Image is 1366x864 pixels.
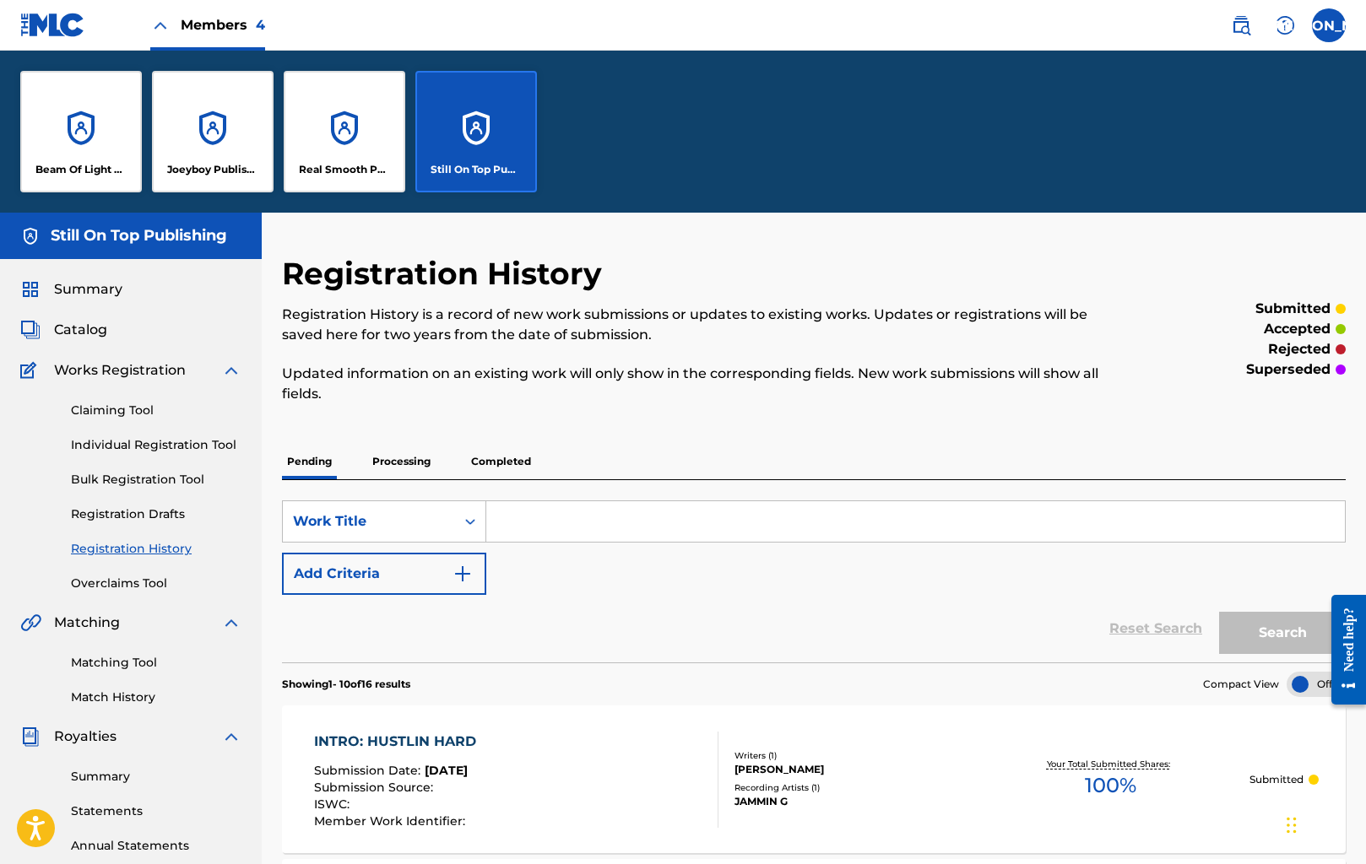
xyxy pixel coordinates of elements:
a: Summary [71,768,241,786]
span: Members [181,15,265,35]
span: Submission Source : [314,780,437,795]
span: Submission Date : [314,763,425,778]
p: Showing 1 - 10 of 16 results [282,677,410,692]
span: [DATE] [425,763,468,778]
a: SummarySummary [20,279,122,300]
p: Completed [466,444,536,479]
span: Catalog [54,320,107,340]
div: User Menu [1312,8,1346,42]
a: AccountsStill On Top Publishing [415,71,537,192]
img: expand [221,726,241,747]
img: help [1275,15,1295,35]
img: Close [150,15,171,35]
form: Search Form [282,500,1346,662]
div: JAMMIN G [734,794,971,809]
span: Works Registration [54,360,186,381]
img: Accounts [20,226,41,246]
a: Claiming Tool [71,402,241,419]
img: Catalog [20,320,41,340]
p: Processing [367,444,436,479]
p: accepted [1264,319,1331,339]
h2: Registration History [282,255,610,293]
a: Annual Statements [71,837,241,855]
span: Royalties [54,726,117,747]
p: rejected [1268,339,1331,359]
a: Statements [71,802,241,820]
a: Public Search [1224,8,1258,42]
p: Pending [282,444,337,479]
span: Summary [54,279,122,300]
a: CatalogCatalog [20,320,107,340]
img: 9d2ae6d4665cec9f34b9.svg [453,564,473,584]
p: Registration History is a record of new work submissions or updates to existing works. Updates or... [282,305,1101,345]
iframe: Resource Center [1319,582,1366,718]
p: Real Smooth Publishing [299,162,391,177]
a: Matching Tool [71,654,241,672]
img: Royalties [20,726,41,747]
iframe: Chat Widget [1282,783,1366,864]
a: INTRO: HUSTLIN HARDSubmission Date:[DATE]Submission Source:ISWC:Member Work Identifier:Writers (1... [282,705,1346,853]
div: Drag [1287,800,1297,850]
p: Beam Of Light Publishing [35,162,127,177]
div: Recording Artists ( 1 ) [734,781,971,794]
img: Works Registration [20,360,42,381]
span: 4 [256,17,265,33]
div: [PERSON_NAME] [734,762,971,777]
a: AccountsBeam Of Light Publishing [20,71,142,192]
p: superseded [1246,359,1331,380]
a: Registration Drafts [71,505,241,523]
img: search [1231,15,1251,35]
span: Member Work Identifier : [314,813,469,829]
h5: Still On Top Publishing [51,226,227,246]
p: Still On Top Publishing [431,162,523,177]
a: AccountsJoeyboy Publishing [152,71,274,192]
img: expand [221,613,241,633]
div: Help [1268,8,1302,42]
a: Match History [71,688,241,706]
div: Work Title [293,511,445,532]
img: Matching [20,613,41,633]
a: Registration History [71,540,241,558]
img: Summary [20,279,41,300]
span: Compact View [1203,677,1279,692]
div: INTRO: HUSTLIN HARD [314,732,485,752]
button: Add Criteria [282,553,486,595]
a: Bulk Registration Tool [71,471,241,489]
img: MLC Logo [20,13,85,37]
p: Submitted [1249,772,1304,787]
div: Writers ( 1 ) [734,749,971,762]
p: Updated information on an existing work will only show in the corresponding fields. New work subm... [282,364,1101,404]
p: submitted [1255,299,1331,319]
img: expand [221,360,241,381]
span: Matching [54,613,120,633]
p: Your Total Submitted Shares: [1047,758,1174,770]
span: ISWC : [314,796,354,812]
a: Individual Registration Tool [71,436,241,454]
a: Overclaims Tool [71,575,241,592]
span: 100 % [1085,770,1136,801]
p: Joeyboy Publishing [167,162,259,177]
a: AccountsReal Smooth Publishing [284,71,405,192]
